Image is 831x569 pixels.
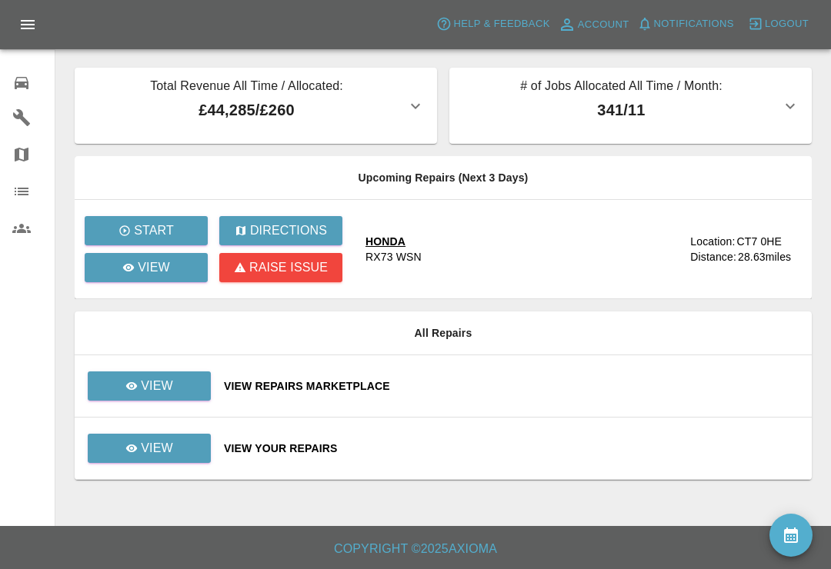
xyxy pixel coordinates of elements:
a: View [87,379,212,391]
p: # of Jobs Allocated All Time / Month: [462,77,781,98]
button: Help & Feedback [432,12,553,36]
a: View Repairs Marketplace [224,378,799,394]
p: Directions [250,221,327,240]
th: All Repairs [75,311,812,355]
a: Location:CT7 0HEDistance:28.63miles [690,234,799,265]
p: View [138,258,170,277]
a: View [88,434,211,463]
p: Total Revenue All Time / Allocated: [87,77,406,98]
span: Account [578,16,629,34]
button: # of Jobs Allocated All Time / Month:341/11 [449,68,812,144]
div: CT7 0HE [736,234,782,249]
span: Notifications [654,15,734,33]
button: Start [85,216,208,245]
th: Upcoming Repairs (Next 3 Days) [75,156,812,200]
button: Open drawer [9,6,46,43]
button: Total Revenue All Time / Allocated:£44,285/£260 [75,68,437,144]
a: View [87,441,212,454]
a: Account [554,12,633,37]
p: Raise issue [249,258,328,277]
div: Distance: [690,249,736,265]
span: Help & Feedback [453,15,549,33]
h6: Copyright © 2025 Axioma [12,538,819,560]
p: 341 / 11 [462,98,781,121]
p: View [141,439,173,458]
button: Logout [744,12,813,36]
button: Notifications [633,12,738,36]
p: £44,285 / £260 [87,98,406,121]
div: Location: [690,234,735,249]
a: View Your Repairs [224,441,799,456]
div: RX73 WSN [365,249,422,265]
a: View [88,371,211,401]
button: Directions [219,216,342,245]
span: Logout [765,15,809,33]
p: Start [134,221,174,240]
a: HONDARX73 WSN [365,234,678,265]
button: availability [769,514,813,557]
div: HONDA [365,234,422,249]
div: 28.63 miles [738,249,799,265]
a: View [85,253,208,282]
button: Raise issue [219,253,342,282]
p: View [141,377,173,395]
